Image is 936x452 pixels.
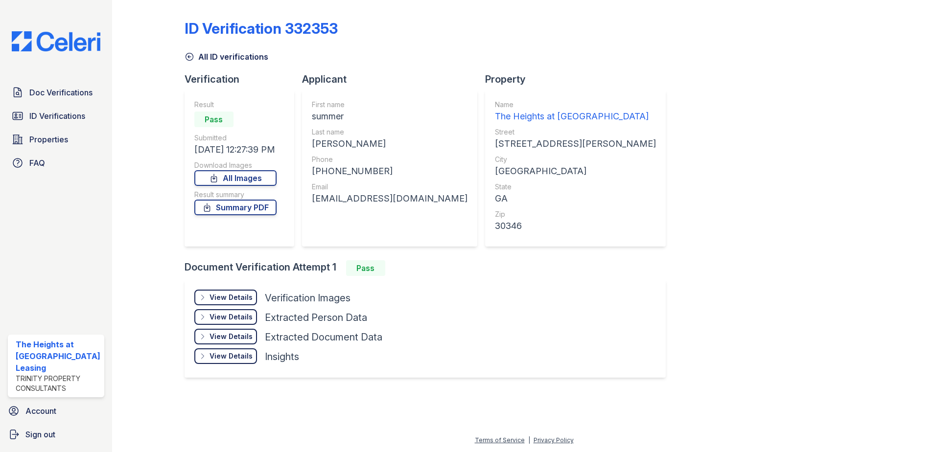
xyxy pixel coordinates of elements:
div: Name [495,100,656,110]
div: First name [312,100,468,110]
div: | [528,436,530,444]
img: CE_Logo_Blue-a8612792a0a2168367f1c8372b55b34899dd931a85d93a1a3d3e32e68fde9ad4.png [4,31,108,51]
div: Property [485,72,674,86]
div: View Details [210,351,253,361]
a: Properties [8,130,104,149]
div: [PERSON_NAME] [312,137,468,151]
div: Phone [312,155,468,164]
div: Last name [312,127,468,137]
span: Account [25,405,56,417]
div: View Details [210,293,253,302]
div: Street [495,127,656,137]
a: Doc Verifications [8,83,104,102]
div: Applicant [302,72,485,86]
div: Verification Images [265,291,351,305]
div: Result summary [194,190,277,200]
a: Privacy Policy [534,436,574,444]
a: Sign out [4,425,108,444]
div: View Details [210,332,253,341]
div: View Details [210,312,253,322]
span: Sign out [25,429,55,440]
div: Verification [185,72,302,86]
div: State [495,182,656,192]
div: [STREET_ADDRESS][PERSON_NAME] [495,137,656,151]
div: The Heights at [GEOGRAPHIC_DATA] Leasing [16,339,100,374]
div: 30346 [495,219,656,233]
div: Download Images [194,160,277,170]
div: Email [312,182,468,192]
span: FAQ [29,157,45,169]
div: Result [194,100,277,110]
div: GA [495,192,656,205]
a: Summary PDF [194,200,277,215]
div: Submitted [194,133,277,143]
span: Doc Verifications [29,87,93,98]
div: ID Verification 332353 [185,20,338,37]
span: ID Verifications [29,110,85,122]
div: [DATE] 12:27:39 PM [194,143,277,157]
a: All ID verifications [185,51,268,63]
div: Extracted Person Data [265,311,367,324]
div: Trinity Property Consultants [16,374,100,393]
a: FAQ [8,153,104,173]
div: Extracted Document Data [265,330,382,344]
div: [EMAIL_ADDRESS][DOMAIN_NAME] [312,192,468,205]
div: summer [312,110,468,123]
a: Terms of Service [475,436,525,444]
a: ID Verifications [8,106,104,126]
a: Name The Heights at [GEOGRAPHIC_DATA] [495,100,656,123]
div: City [495,155,656,164]
div: [GEOGRAPHIC_DATA] [495,164,656,178]
span: Properties [29,134,68,145]
div: Document Verification Attempt 1 [185,260,674,276]
a: All Images [194,170,277,186]
div: [PHONE_NUMBER] [312,164,468,178]
div: Pass [346,260,385,276]
a: Account [4,401,108,421]
div: Zip [495,209,656,219]
div: The Heights at [GEOGRAPHIC_DATA] [495,110,656,123]
div: Pass [194,112,234,127]
div: Insights [265,350,299,363]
